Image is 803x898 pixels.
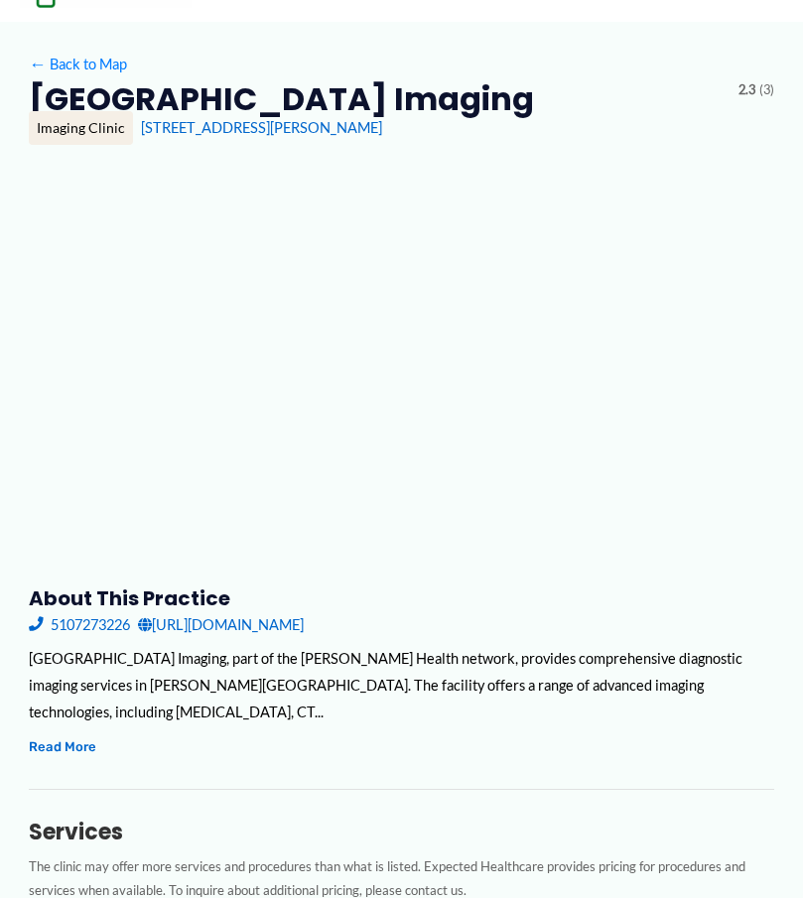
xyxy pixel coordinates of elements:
span: ← [29,56,47,73]
span: 2.3 [738,78,755,102]
span: (3) [759,78,774,102]
h2: [GEOGRAPHIC_DATA] Imaging [29,78,534,120]
h3: Services [29,819,774,846]
a: ←Back to Map [29,51,127,77]
a: [URL][DOMAIN_NAME] [138,611,304,638]
a: 5107273226 [29,611,130,638]
a: [STREET_ADDRESS][PERSON_NAME] [141,119,382,136]
h3: About this practice [29,585,774,611]
div: Imaging Clinic [29,111,133,145]
div: [GEOGRAPHIC_DATA] Imaging, part of the [PERSON_NAME] Health network, provides comprehensive diagn... [29,645,774,725]
button: Read More [29,735,96,758]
